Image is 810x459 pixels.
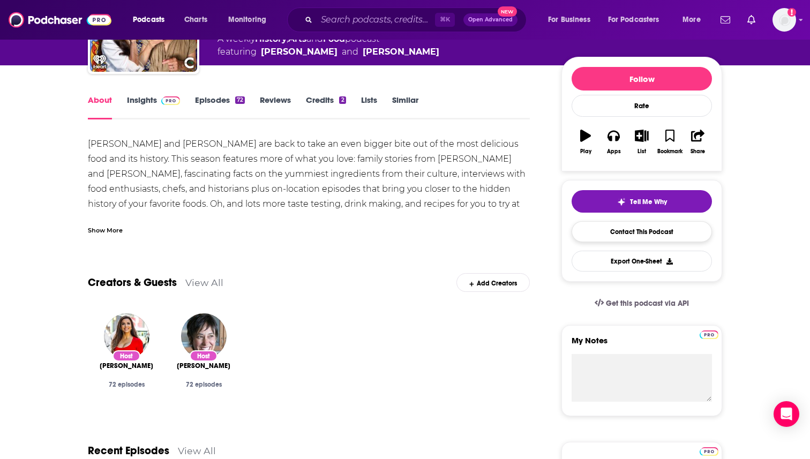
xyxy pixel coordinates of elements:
[228,12,266,27] span: Monitoring
[261,46,337,58] a: maite gomez-rejon
[456,273,530,292] div: Add Creators
[177,362,230,370] span: [PERSON_NAME]
[195,95,245,119] a: Episodes72
[184,12,207,27] span: Charts
[700,329,718,339] a: Pro website
[217,33,439,58] div: A weekly podcast
[288,34,306,44] a: Arts
[700,447,718,456] img: Podchaser Pro
[96,381,156,388] div: 72 episodes
[88,137,530,272] div: [PERSON_NAME] and [PERSON_NAME] are back to take an even bigger bite out of the most delicious fo...
[361,95,377,119] a: Lists
[468,17,513,22] span: Open Advanced
[599,123,627,161] button: Apps
[601,11,675,28] button: open menu
[743,11,760,29] a: Show notifications dropdown
[306,95,346,119] a: Credits2
[628,123,656,161] button: List
[700,330,718,339] img: Podchaser Pro
[572,251,712,272] button: Export One-Sheet
[127,95,180,119] a: InsightsPodchaser Pro
[541,11,604,28] button: open menu
[174,381,234,388] div: 72 episodes
[774,401,799,427] div: Open Intercom Messenger
[297,7,537,32] div: Search podcasts, credits, & more...
[580,148,591,155] div: Play
[772,8,796,32] img: User Profile
[88,276,177,289] a: Creators & Guests
[255,34,287,44] a: History
[716,11,734,29] a: Show notifications dropdown
[177,362,230,370] a: maite gomez-rejon
[190,350,217,362] div: Host
[617,198,626,206] img: tell me why sparkle
[772,8,796,32] button: Show profile menu
[88,444,169,457] a: Recent Episodes
[125,11,178,28] button: open menu
[323,34,345,44] a: Food
[572,67,712,91] button: Follow
[235,96,245,104] div: 72
[88,95,112,119] a: About
[287,34,288,44] span: ,
[700,446,718,456] a: Pro website
[217,46,439,58] span: featuring
[161,96,180,105] img: Podchaser Pro
[185,277,223,288] a: View All
[682,12,701,27] span: More
[498,6,517,17] span: New
[392,95,418,119] a: Similar
[787,8,796,17] svg: Add a profile image
[104,313,149,359] img: Eva Longoria
[606,299,689,308] span: Get this podcast via API
[133,12,164,27] span: Podcasts
[586,290,697,317] a: Get this podcast via API
[548,12,590,27] span: For Business
[684,123,712,161] button: Share
[463,13,517,26] button: Open AdvancedNew
[339,96,346,104] div: 2
[100,362,153,370] span: [PERSON_NAME]
[100,362,153,370] a: Eva Longoria
[675,11,714,28] button: open menu
[691,148,705,155] div: Share
[435,13,455,27] span: ⌘ K
[178,445,216,456] a: View All
[657,148,682,155] div: Bookmark
[177,11,214,28] a: Charts
[637,148,646,155] div: List
[572,95,712,117] div: Rate
[572,221,712,242] a: Contact This Podcast
[572,123,599,161] button: Play
[572,190,712,213] button: tell me why sparkleTell Me Why
[221,11,280,28] button: open menu
[572,335,712,354] label: My Notes
[9,10,111,30] img: Podchaser - Follow, Share and Rate Podcasts
[260,95,291,119] a: Reviews
[630,198,667,206] span: Tell Me Why
[656,123,684,161] button: Bookmark
[607,148,621,155] div: Apps
[317,11,435,28] input: Search podcasts, credits, & more...
[772,8,796,32] span: Logged in as alignPR
[608,12,659,27] span: For Podcasters
[306,34,323,44] span: and
[181,313,227,359] img: maite gomez-rejon
[363,46,439,58] a: Eva Longoria
[112,350,140,362] div: Host
[342,46,358,58] span: and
